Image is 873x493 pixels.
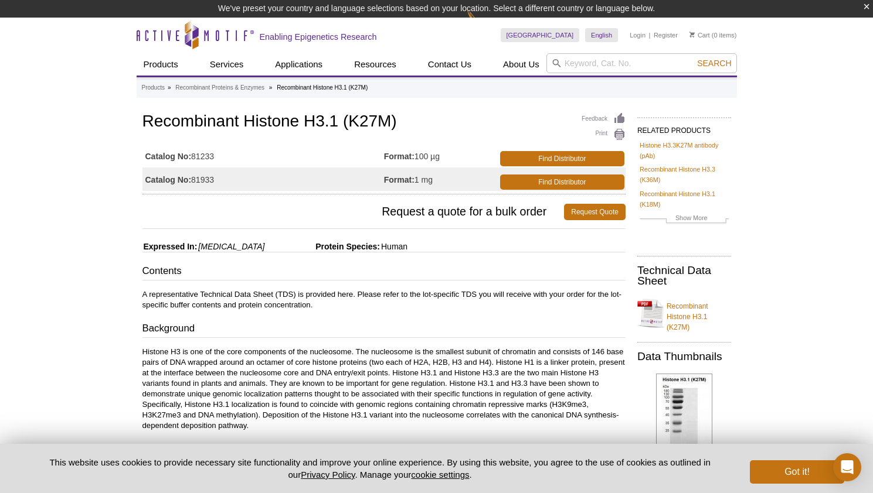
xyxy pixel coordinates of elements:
[546,53,737,73] input: Keyword, Cat. No.
[697,59,731,68] span: Search
[267,242,380,251] span: Protein Species:
[640,189,729,210] a: Recombinant Histone H3.1 (K18M)
[142,167,384,191] td: 81933
[637,265,731,286] h2: Technical Data Sheet
[137,53,185,76] a: Products
[145,174,192,185] strong: Catalog No:
[142,264,626,280] h3: Contents
[380,242,407,251] span: Human
[640,213,729,226] a: Show More
[564,204,626,220] a: Request Quote
[750,460,844,484] button: Got it!
[833,453,861,481] div: Open Intercom Messenger
[501,28,580,42] a: [GEOGRAPHIC_DATA]
[582,112,626,125] a: Feedback
[142,321,626,338] h3: Background
[637,294,731,333] a: Recombinant Histone H3.1 (K27M)
[142,242,198,251] span: Expressed In:
[384,144,498,167] td: 100 µg
[496,53,546,76] a: About Us
[689,32,695,37] img: Your Cart
[637,117,731,138] h2: RELATED PRODUCTS
[421,53,478,76] a: Contact Us
[347,53,403,76] a: Resources
[411,470,469,480] button: cookie settings
[142,204,565,220] span: Request a quote for a bulk order
[500,174,624,190] a: Find Distributor
[142,289,626,310] p: A representative Technical Data Sheet (TDS) is provided here. Please refer to the lot-specific TD...
[384,174,415,185] strong: Format:
[467,9,498,36] img: Change Here
[142,144,384,167] td: 81233
[168,84,171,91] li: »
[582,128,626,141] a: Print
[301,470,355,480] a: Privacy Policy
[689,28,737,42] li: (0 items)
[585,28,618,42] a: English
[656,374,712,465] img: Recombinant Histone H3.1 (K27M) gel
[630,31,646,39] a: Login
[277,84,368,91] li: Recombinant Histone H3.1 (K27M)
[637,351,731,362] h2: Data Thumbnails
[175,83,264,93] a: Recombinant Proteins & Enzymes
[198,242,264,251] i: [MEDICAL_DATA]
[654,31,678,39] a: Register
[640,140,729,161] a: Histone H3.3K27M antibody (pAb)
[649,28,651,42] li: |
[29,456,731,481] p: This website uses cookies to provide necessary site functionality and improve your online experie...
[384,167,498,191] td: 1 mg
[689,31,710,39] a: Cart
[145,151,192,162] strong: Catalog No:
[269,84,273,91] li: »
[142,112,626,132] h1: Recombinant Histone H3.1 (K27M)
[142,83,165,93] a: Products
[500,151,624,166] a: Find Distributor
[203,53,251,76] a: Services
[384,151,415,162] strong: Format:
[694,58,735,69] button: Search
[640,164,729,185] a: Recombinant Histone H3.3 (K36M)
[260,32,377,42] h2: Enabling Epigenetics Research
[268,53,330,76] a: Applications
